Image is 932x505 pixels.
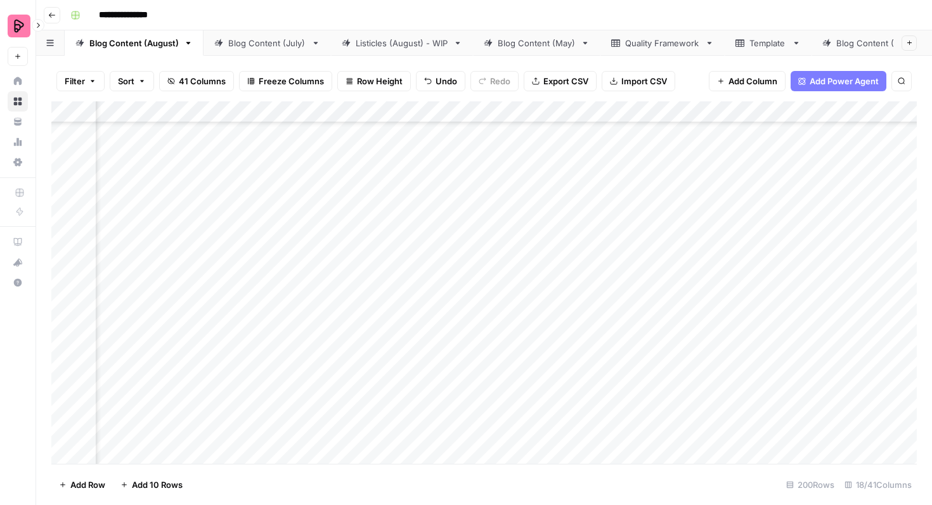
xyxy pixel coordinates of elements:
button: Add 10 Rows [113,475,190,495]
span: Add Row [70,478,105,491]
button: Sort [110,71,154,91]
div: Blog Content (August) [89,37,179,49]
a: Quality Framework [600,30,725,56]
div: What's new? [8,253,27,272]
button: 41 Columns [159,71,234,91]
span: Redo [490,75,510,87]
span: Add 10 Rows [132,478,183,491]
span: Import CSV [621,75,667,87]
button: Filter [56,71,105,91]
span: Freeze Columns [259,75,324,87]
span: Undo [436,75,457,87]
a: Template [725,30,812,56]
button: Add Row [51,475,113,495]
button: Workspace: Preply [8,10,28,42]
div: Quality Framework [625,37,700,49]
div: 200 Rows [781,475,839,495]
a: Blog Content (May) [473,30,600,56]
a: Blog Content (July) [204,30,331,56]
a: Blog Content (August) [65,30,204,56]
button: Add Power Agent [791,71,886,91]
a: Home [8,71,28,91]
a: AirOps Academy [8,232,28,252]
span: Row Height [357,75,403,87]
span: Add Power Agent [810,75,879,87]
button: Import CSV [602,71,675,91]
a: Usage [8,132,28,152]
button: Export CSV [524,71,597,91]
span: Add Column [728,75,777,87]
button: Help + Support [8,272,28,293]
div: Blog Content (April) [836,37,915,49]
button: Row Height [337,71,411,91]
a: Listicles (August) - WIP [331,30,473,56]
span: Filter [65,75,85,87]
div: Template [749,37,787,49]
a: Settings [8,152,28,172]
button: What's new? [8,252,28,272]
div: Listicles (August) - WIP [356,37,448,49]
button: Redo [470,71,519,91]
a: Your Data [8,112,28,132]
div: Blog Content (May) [498,37,576,49]
button: Freeze Columns [239,71,332,91]
span: Export CSV [543,75,588,87]
div: 18/41 Columns [839,475,917,495]
button: Add Column [709,71,786,91]
span: Sort [118,75,134,87]
span: 41 Columns [179,75,226,87]
img: Preply Logo [8,15,30,37]
a: Browse [8,91,28,112]
div: Blog Content (July) [228,37,306,49]
button: Undo [416,71,465,91]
